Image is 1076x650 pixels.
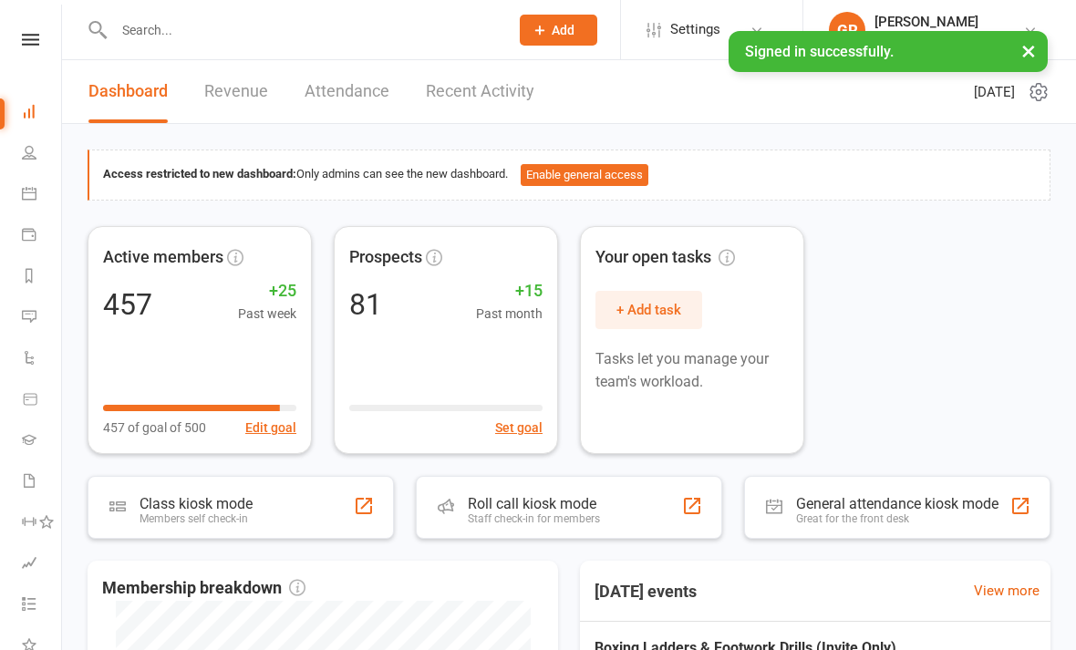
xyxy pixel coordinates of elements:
input: Search... [109,17,496,43]
div: 457 [103,290,152,319]
span: Signed in successfully. [745,43,894,60]
div: Great for the front desk [796,512,998,525]
span: +25 [238,278,296,304]
span: Settings [670,9,720,50]
a: View more [974,580,1040,602]
div: Members self check-in [140,512,253,525]
button: Enable general access [521,164,648,186]
span: Membership breakdown [102,575,305,602]
button: Set goal [495,418,543,438]
div: Class kiosk mode [140,495,253,512]
a: Assessments [22,544,63,585]
div: Staff check-in for members [468,512,600,525]
span: +15 [476,278,543,304]
div: Chopper's Gym [874,30,978,46]
a: Dashboard [22,93,63,134]
span: Past month [476,304,543,324]
span: Your open tasks [595,244,735,271]
div: 81 [349,290,382,319]
a: Attendance [305,60,389,123]
div: Roll call kiosk mode [468,495,600,512]
a: Product Sales [22,380,63,421]
a: Revenue [204,60,268,123]
span: Active members [103,244,223,271]
h3: [DATE] events [580,575,711,608]
a: Calendar [22,175,63,216]
a: Payments [22,216,63,257]
a: Reports [22,257,63,298]
a: Recent Activity [426,60,534,123]
a: Dashboard [88,60,168,123]
span: 457 of goal of 500 [103,418,206,438]
div: [PERSON_NAME] [874,14,978,30]
button: Edit goal [245,418,296,438]
span: [DATE] [974,81,1015,103]
div: Only admins can see the new dashboard. [103,164,1036,186]
span: Prospects [349,244,422,271]
button: + Add task [595,291,702,329]
button: × [1012,31,1045,70]
div: GR [829,12,865,48]
a: People [22,134,63,175]
div: General attendance kiosk mode [796,495,998,512]
strong: Access restricted to new dashboard: [103,167,296,181]
span: Past week [238,304,296,324]
p: Tasks let you manage your team's workload. [595,347,789,394]
button: Add [520,15,597,46]
span: Add [552,23,574,37]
